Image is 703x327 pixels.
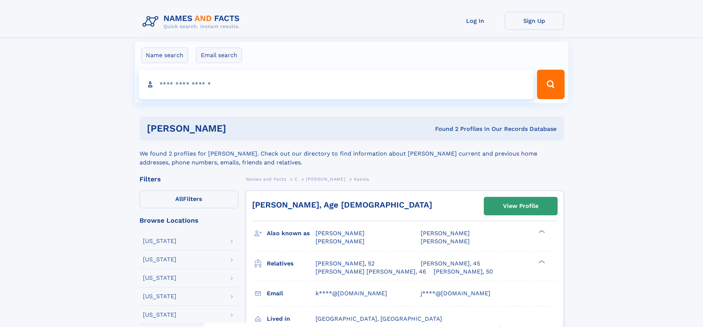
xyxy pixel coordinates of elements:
[537,229,545,234] div: ❯
[139,140,564,167] div: We found 2 profiles for [PERSON_NAME]. Check out our directory to find information about [PERSON_...
[331,125,556,133] div: Found 2 Profiles In Our Records Database
[267,313,316,325] h3: Lived in
[316,230,365,237] span: [PERSON_NAME]
[143,257,176,262] div: [US_STATE]
[267,287,316,300] h3: Email
[421,230,470,237] span: [PERSON_NAME]
[306,177,345,182] span: [PERSON_NAME]
[141,48,188,63] label: Name search
[139,217,238,224] div: Browse Locations
[446,12,505,30] a: Log In
[175,195,183,202] span: All
[505,12,564,30] a: Sign Up
[294,174,298,184] a: C
[267,227,316,240] h3: Also known as
[294,177,298,182] span: C
[139,191,238,208] label: Filters
[503,198,538,215] div: View Profile
[316,315,442,322] span: [GEOGRAPHIC_DATA], [GEOGRAPHIC_DATA]
[143,312,176,318] div: [US_STATE]
[139,176,238,182] div: Filters
[143,275,176,281] div: [US_STATE]
[421,260,480,268] a: [PERSON_NAME], 45
[484,197,557,215] a: View Profile
[306,174,345,184] a: [PERSON_NAME]
[196,48,242,63] label: Email search
[537,259,545,264] div: ❯
[434,268,493,276] a: [PERSON_NAME], 50
[537,70,564,99] button: Search Button
[252,200,432,209] a: [PERSON_NAME], Age [DEMOGRAPHIC_DATA]
[143,238,176,244] div: [US_STATE]
[354,177,369,182] span: Ksenia
[421,238,470,245] span: [PERSON_NAME]
[147,124,331,133] h1: [PERSON_NAME]
[316,238,365,245] span: [PERSON_NAME]
[246,174,286,184] a: Names and Facts
[316,268,426,276] a: [PERSON_NAME] [PERSON_NAME], 46
[267,257,316,270] h3: Relatives
[316,260,375,268] a: [PERSON_NAME], 52
[139,70,534,99] input: search input
[143,293,176,299] div: [US_STATE]
[139,12,246,32] img: Logo Names and Facts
